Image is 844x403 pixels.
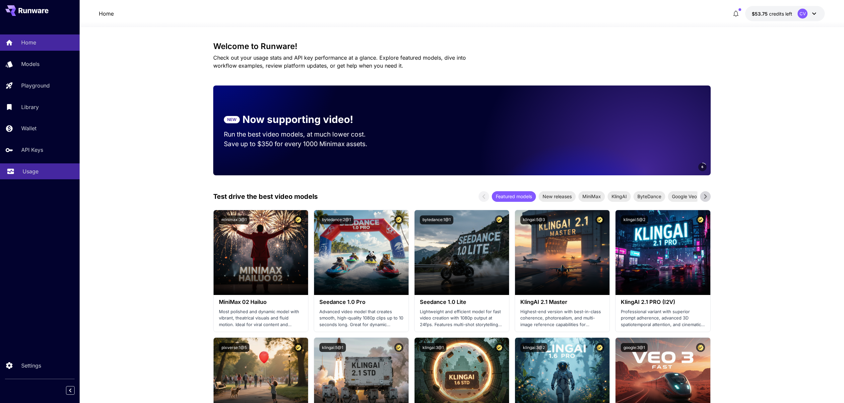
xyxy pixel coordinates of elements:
button: pixverse:1@5 [219,343,249,352]
p: Most polished and dynamic model with vibrant, theatrical visuals and fluid motion. Ideal for vira... [219,309,303,328]
button: $53.74881CV [745,6,825,21]
div: Google Veo [668,191,701,202]
button: Certified Model – Vetted for best performance and includes a commercial license. [294,343,303,352]
img: alt [515,210,610,295]
button: minimax:3@1 [219,215,249,224]
h3: Seedance 1.0 Pro [319,299,403,305]
div: KlingAI [608,191,631,202]
p: Advanced video model that creates smooth, high-quality 1080p clips up to 10 seconds long. Great f... [319,309,403,328]
button: Certified Model – Vetted for best performance and includes a commercial license. [595,343,604,352]
button: klingai:3@1 [420,343,446,352]
div: New releases [539,191,576,202]
button: Collapse sidebar [66,386,75,395]
div: $53.74881 [752,10,792,17]
button: klingai:5@3 [520,215,548,224]
p: Wallet [21,124,36,132]
span: credits left [769,11,792,17]
p: Usage [23,167,38,175]
p: Library [21,103,39,111]
button: Certified Model – Vetted for best performance and includes a commercial license. [495,343,504,352]
span: Featured models [492,193,536,200]
button: Certified Model – Vetted for best performance and includes a commercial license. [595,215,604,224]
button: Certified Model – Vetted for best performance and includes a commercial license. [696,215,705,224]
p: Lightweight and efficient model for fast video creation with 1080p output at 24fps. Features mult... [420,309,504,328]
span: Check out your usage stats and API key performance at a glance. Explore featured models, dive int... [213,54,466,69]
span: ByteDance [633,193,665,200]
button: Certified Model – Vetted for best performance and includes a commercial license. [294,215,303,224]
span: New releases [539,193,576,200]
button: Certified Model – Vetted for best performance and includes a commercial license. [696,343,705,352]
p: NEW [227,117,236,123]
span: KlingAI [608,193,631,200]
p: Highest-end version with best-in-class coherence, photorealism, and multi-image reference capabil... [520,309,604,328]
button: klingai:3@2 [520,343,548,352]
a: Home [99,10,114,18]
div: Collapse sidebar [71,384,80,396]
h3: KlingAI 2.1 PRO (I2V) [621,299,705,305]
nav: breadcrumb [99,10,114,18]
h3: Seedance 1.0 Lite [420,299,504,305]
button: bytedance:1@1 [420,215,453,224]
div: CV [798,9,808,19]
div: ByteDance [633,191,665,202]
span: MiniMax [578,193,605,200]
button: Certified Model – Vetted for best performance and includes a commercial license. [495,215,504,224]
span: 6 [701,164,703,169]
h3: Welcome to Runware! [213,42,711,51]
img: alt [214,210,308,295]
span: $53.75 [752,11,769,17]
h3: KlingAI 2.1 Master [520,299,604,305]
h3: MiniMax 02 Hailuo [219,299,303,305]
p: Playground [21,82,50,89]
span: Google Veo [668,193,701,200]
button: Certified Model – Vetted for best performance and includes a commercial license. [394,343,403,352]
img: alt [314,210,409,295]
p: Now supporting video! [242,112,353,127]
button: google:3@1 [621,343,648,352]
p: Save up to $350 for every 1000 Minimax assets. [224,139,378,149]
p: Settings [21,362,41,370]
img: alt [616,210,710,295]
p: Test drive the best video models [213,192,318,201]
p: Run the best video models, at much lower cost. [224,130,378,139]
button: bytedance:2@1 [319,215,354,224]
button: klingai:5@1 [319,343,346,352]
p: API Keys [21,146,43,154]
img: alt [415,210,509,295]
button: klingai:5@2 [621,215,648,224]
p: Professional variant with superior prompt adherence, advanced 3D spatiotemporal attention, and ci... [621,309,705,328]
div: Featured models [492,191,536,202]
p: Home [21,38,36,46]
div: MiniMax [578,191,605,202]
button: Certified Model – Vetted for best performance and includes a commercial license. [394,215,403,224]
p: Models [21,60,39,68]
